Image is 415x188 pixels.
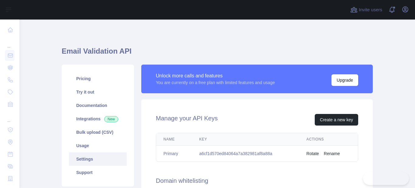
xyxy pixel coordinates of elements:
[156,80,275,86] div: You are currently on a free plan with limited features and usage
[69,72,127,85] a: Pricing
[5,111,15,123] div: ...
[69,99,127,112] a: Documentation
[156,114,218,126] h2: Manage your API Keys
[315,114,358,126] button: Create a new key
[307,151,319,157] button: Rotate
[62,46,373,61] h1: Email Validation API
[69,139,127,152] a: Usage
[156,72,275,80] div: Unlock more calls and features
[69,85,127,99] a: Try it out
[5,37,15,49] div: ...
[69,112,127,126] a: Integrations New
[192,146,299,162] td: a6cf1d570ed84064a7a382981af8a88a
[359,6,382,13] span: Invite users
[349,5,383,15] button: Invite users
[192,133,299,146] th: Key
[156,176,358,185] h2: Domain whitelisting
[69,126,127,139] a: Bulk upload (CSV)
[299,133,358,146] th: Actions
[69,166,127,179] a: Support
[156,146,192,162] td: Primary
[331,74,358,86] button: Upgrade
[363,172,409,185] iframe: Toggle Customer Support
[69,152,127,166] a: Settings
[104,116,118,122] span: New
[324,151,340,157] button: Rename
[156,133,192,146] th: Name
